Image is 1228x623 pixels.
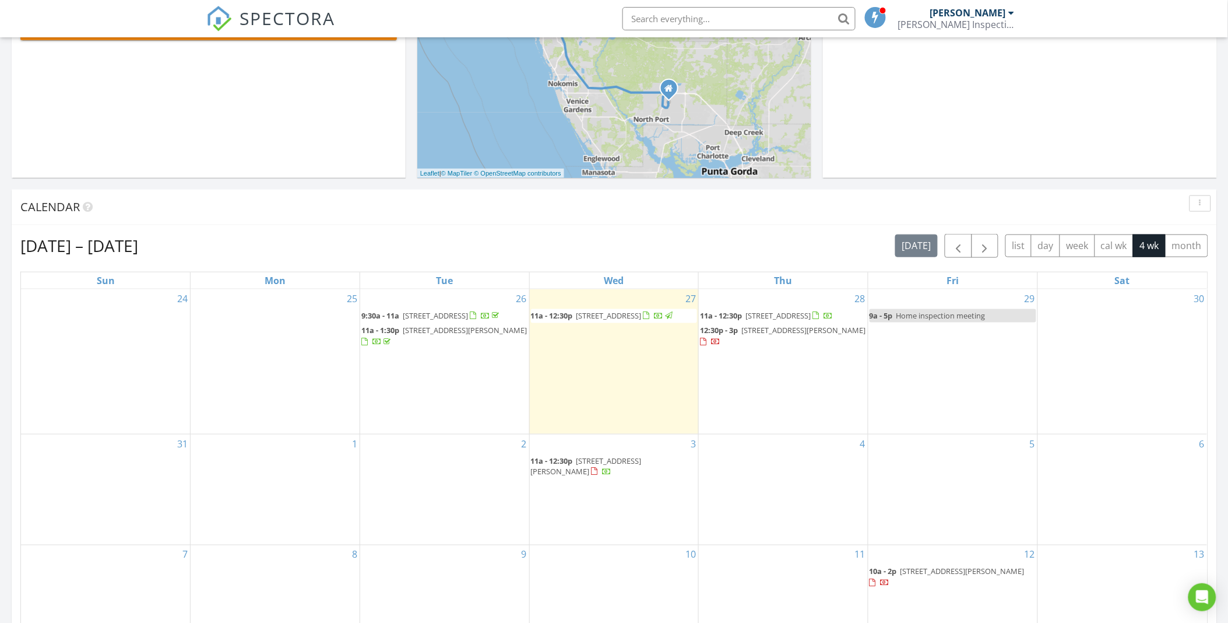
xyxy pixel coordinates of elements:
span: 11a - 12:30p [700,310,742,321]
td: Go to September 1, 2025 [191,434,360,545]
a: 12:30p - 3p [STREET_ADDRESS][PERSON_NAME] [700,325,865,346]
button: [DATE] [895,235,938,257]
input: Search everything... [622,7,856,30]
a: 10a - 2p [STREET_ADDRESS][PERSON_NAME] [870,566,1025,588]
span: [STREET_ADDRESS][PERSON_NAME] [900,566,1025,577]
button: day [1031,235,1060,257]
div: | [417,169,564,178]
a: Monday [262,272,288,289]
td: Go to August 30, 2025 [1037,289,1207,435]
a: Go to September 7, 2025 [180,545,190,564]
a: 11a - 12:30p [STREET_ADDRESS] [700,310,833,321]
a: Go to August 26, 2025 [514,289,529,308]
a: Sunday [94,272,117,289]
button: month [1165,235,1208,257]
span: 11a - 12:30p [531,310,573,321]
div: [PERSON_NAME] [930,7,1006,19]
div: Groff Inspections LLC [898,19,1015,30]
a: 9:30a - 11a [STREET_ADDRESS] [361,309,528,323]
a: Go to September 8, 2025 [350,545,360,564]
a: Thursday [772,272,795,289]
td: Go to August 25, 2025 [191,289,360,435]
td: Go to September 4, 2025 [699,434,868,545]
a: Go to September 10, 2025 [683,545,698,564]
a: Go to September 5, 2025 [1028,435,1037,453]
a: Go to August 31, 2025 [175,435,190,453]
span: [STREET_ADDRESS] [576,310,642,321]
a: Go to September 9, 2025 [519,545,529,564]
a: Go to August 27, 2025 [683,289,698,308]
button: list [1005,235,1032,257]
a: Go to September 6, 2025 [1197,435,1207,453]
span: 9a - 5p [870,310,893,321]
a: 10a - 2p [STREET_ADDRESS][PERSON_NAME] [870,565,1036,590]
span: 11a - 12:30p [531,456,573,466]
span: Home inspection meeting [896,310,986,321]
a: 11a - 12:30p [STREET_ADDRESS][PERSON_NAME] [531,456,642,477]
button: Previous [945,234,972,258]
a: 11a - 1:30p [STREET_ADDRESS][PERSON_NAME] [361,324,528,349]
td: Go to September 5, 2025 [868,434,1038,545]
a: Leaflet [420,170,439,177]
span: Calendar [20,199,80,215]
a: 11a - 12:30p [STREET_ADDRESS] [531,309,698,323]
a: Go to August 28, 2025 [853,289,868,308]
td: Go to August 31, 2025 [21,434,191,545]
a: SPECTORA [206,16,336,40]
a: Go to September 1, 2025 [350,435,360,453]
td: Go to September 2, 2025 [360,434,529,545]
a: Go to September 11, 2025 [853,545,868,564]
td: Go to August 26, 2025 [360,289,529,435]
img: The Best Home Inspection Software - Spectora [206,6,232,32]
a: Saturday [1113,272,1132,289]
a: Go to August 25, 2025 [344,289,360,308]
a: Go to September 3, 2025 [688,435,698,453]
td: Go to August 29, 2025 [868,289,1038,435]
span: [STREET_ADDRESS] [403,310,468,321]
div: Open Intercom Messenger [1188,583,1216,611]
button: cal wk [1095,235,1134,257]
td: Go to August 24, 2025 [21,289,191,435]
a: 11a - 12:30p [STREET_ADDRESS] [531,310,675,321]
a: Tuesday [434,272,455,289]
a: Go to September 12, 2025 [1022,545,1037,564]
div: 2658 N Salford blvd, North Port FL 34286 [669,88,676,95]
a: Go to August 29, 2025 [1022,289,1037,308]
td: Go to August 27, 2025 [529,289,699,435]
span: [STREET_ADDRESS][PERSON_NAME] [741,325,865,335]
a: 11a - 12:30p [STREET_ADDRESS][PERSON_NAME] [531,454,698,480]
a: Go to September 2, 2025 [519,435,529,453]
a: © OpenStreetMap contributors [474,170,561,177]
td: Go to September 3, 2025 [529,434,699,545]
a: 12:30p - 3p [STREET_ADDRESS][PERSON_NAME] [700,324,867,349]
h2: [DATE] – [DATE] [20,234,138,257]
a: 9:30a - 11a [STREET_ADDRESS] [361,310,501,321]
button: 4 wk [1133,235,1166,257]
span: 11a - 1:30p [361,325,399,335]
span: [STREET_ADDRESS] [745,310,811,321]
a: Go to September 4, 2025 [858,435,868,453]
span: 10a - 2p [870,566,897,577]
td: Go to August 28, 2025 [699,289,868,435]
a: Go to August 24, 2025 [175,289,190,308]
button: Next [972,234,999,258]
span: 9:30a - 11a [361,310,399,321]
span: [STREET_ADDRESS][PERSON_NAME] [531,456,642,477]
span: 12:30p - 3p [700,325,738,335]
a: Go to August 30, 2025 [1192,289,1207,308]
span: [STREET_ADDRESS][PERSON_NAME] [403,325,527,335]
a: Friday [944,272,961,289]
a: Wednesday [601,272,626,289]
a: Go to September 13, 2025 [1192,545,1207,564]
span: SPECTORA [240,6,336,30]
button: week [1060,235,1095,257]
a: © MapTiler [441,170,473,177]
a: 11a - 1:30p [STREET_ADDRESS][PERSON_NAME] [361,325,527,346]
a: 11a - 12:30p [STREET_ADDRESS] [700,309,867,323]
td: Go to September 6, 2025 [1037,434,1207,545]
